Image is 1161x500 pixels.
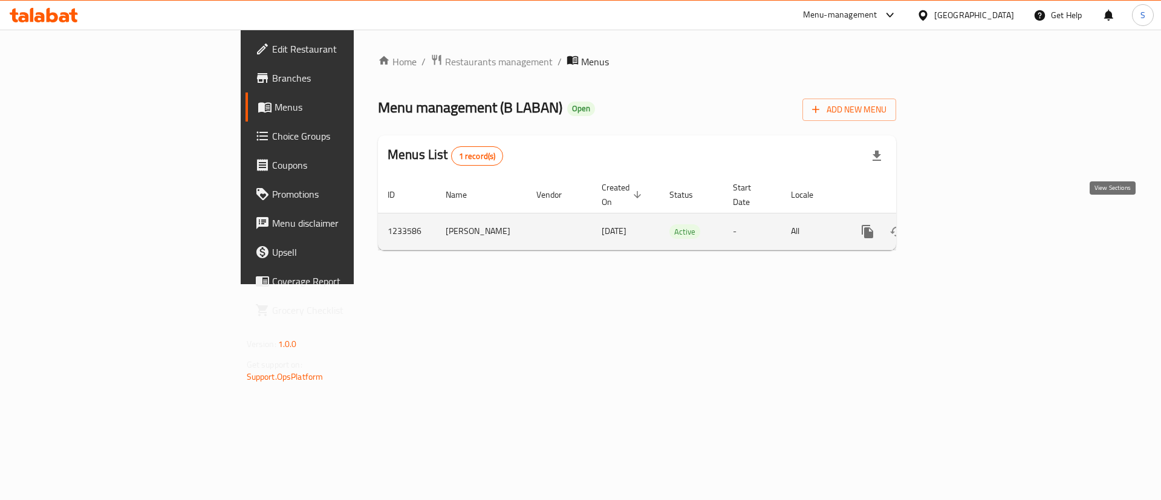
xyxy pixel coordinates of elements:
table: enhanced table [378,177,979,250]
span: Get support on: [247,357,302,372]
span: Vendor [536,187,577,202]
li: / [558,54,562,69]
a: Menus [246,93,435,122]
span: Status [669,187,709,202]
span: S [1140,8,1145,22]
span: Upsell [272,245,425,259]
span: Coverage Report [272,274,425,288]
td: [PERSON_NAME] [436,213,527,250]
nav: breadcrumb [378,54,896,70]
div: Menu-management [803,8,877,22]
span: Name [446,187,483,202]
span: Menus [581,54,609,69]
span: Menus [275,100,425,114]
span: Grocery Checklist [272,303,425,317]
a: Promotions [246,180,435,209]
span: Active [669,225,700,239]
button: Add New Menu [802,99,896,121]
span: 1 record(s) [452,151,503,162]
a: Branches [246,63,435,93]
a: Edit Restaurant [246,34,435,63]
span: Menu disclaimer [272,216,425,230]
div: Total records count [451,146,504,166]
a: Grocery Checklist [246,296,435,325]
h2: Menus List [388,146,503,166]
span: Add New Menu [812,102,886,117]
span: Locale [791,187,829,202]
th: Actions [844,177,979,213]
a: Coupons [246,151,435,180]
span: Created On [602,180,645,209]
div: Active [669,224,700,239]
a: Choice Groups [246,122,435,151]
span: Coupons [272,158,425,172]
span: Version: [247,336,276,352]
span: Branches [272,71,425,85]
a: Support.OpsPlatform [247,369,324,385]
a: Upsell [246,238,435,267]
div: Export file [862,141,891,170]
span: Promotions [272,187,425,201]
div: [GEOGRAPHIC_DATA] [934,8,1014,22]
span: Menu management ( B LABAN ) [378,94,562,121]
td: All [781,213,844,250]
span: Choice Groups [272,129,425,143]
button: more [853,217,882,246]
span: ID [388,187,411,202]
span: 1.0.0 [278,336,297,352]
a: Coverage Report [246,267,435,296]
span: Edit Restaurant [272,42,425,56]
div: Open [567,102,595,116]
span: Start Date [733,180,767,209]
span: Open [567,103,595,114]
a: Menu disclaimer [246,209,435,238]
span: [DATE] [602,223,626,239]
span: Restaurants management [445,54,553,69]
a: Restaurants management [431,54,553,70]
button: Change Status [882,217,911,246]
td: - [723,213,781,250]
